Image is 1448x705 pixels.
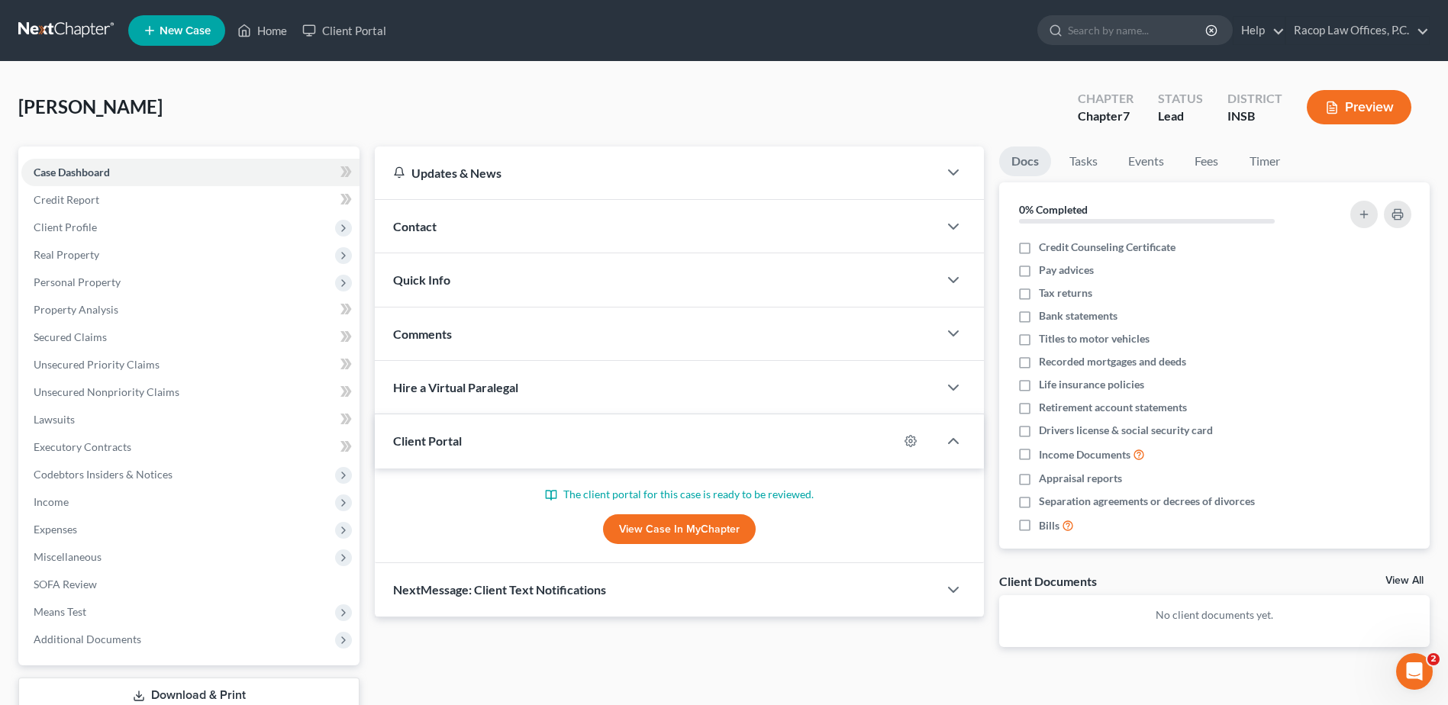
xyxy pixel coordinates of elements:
span: Codebtors Insiders & Notices [34,468,173,481]
span: Credit Counseling Certificate [1039,240,1175,255]
a: Tasks [1057,146,1110,176]
span: Executory Contracts [34,440,131,453]
span: Means Test [34,605,86,618]
span: Bills [1039,518,1059,533]
span: Separation agreements or decrees of divorces [1039,494,1255,509]
a: SOFA Review [21,571,360,598]
span: Additional Documents [34,633,141,645]
div: Status [1158,90,1203,108]
span: New Case [160,25,211,37]
div: Chapter [1078,90,1134,108]
span: Quick Info [393,272,450,287]
span: Expenses [34,523,77,536]
span: Unsecured Priority Claims [34,358,160,371]
span: Tax returns [1039,285,1092,301]
a: View All [1385,575,1424,586]
span: Hire a Virtual Paralegal [393,380,518,394]
span: 2 [1427,653,1440,665]
span: Lawsuits [34,413,75,426]
a: Unsecured Nonpriority Claims [21,378,360,406]
a: Credit Report [21,186,360,214]
span: Bank statements [1039,308,1117,324]
span: Miscellaneous [34,550,102,563]
span: Case Dashboard [34,166,110,179]
span: Recorded mortgages and deeds [1039,354,1186,369]
a: Help [1234,17,1285,44]
span: Life insurance policies [1039,377,1144,392]
div: INSB [1227,108,1282,125]
a: Client Portal [295,17,394,44]
a: Fees [1182,146,1231,176]
span: SOFA Review [34,578,97,591]
span: Contact [393,219,437,233]
span: Appraisal reports [1039,471,1122,486]
span: Comments [393,327,452,341]
a: View Case in MyChapter [603,514,756,545]
div: Lead [1158,108,1203,125]
a: Unsecured Priority Claims [21,351,360,378]
span: Income [34,495,69,508]
span: Pay advices [1039,262,1094,278]
div: Chapter [1078,108,1134,125]
a: Executory Contracts [21,433,360,461]
span: Client Profile [34,221,97,233]
span: Personal Property [34,275,121,288]
span: Client Portal [393,433,462,448]
a: Lawsuits [21,406,360,433]
iframe: Intercom live chat [1396,653,1433,690]
span: [PERSON_NAME] [18,95,163,117]
span: Secured Claims [34,330,107,343]
span: Income Documents [1039,447,1130,462]
span: Drivers license & social security card [1039,423,1213,438]
span: 7 [1123,108,1130,123]
span: Titles to motor vehicles [1039,331,1150,346]
div: Updates & News [393,165,920,181]
div: District [1227,90,1282,108]
a: Racop Law Offices, P.C. [1286,17,1429,44]
input: Search by name... [1068,16,1208,44]
span: Property Analysis [34,303,118,316]
p: No client documents yet. [1011,607,1417,623]
span: Unsecured Nonpriority Claims [34,385,179,398]
a: Property Analysis [21,296,360,324]
button: Preview [1307,90,1411,124]
a: Timer [1237,146,1292,176]
div: Client Documents [999,573,1097,589]
a: Home [230,17,295,44]
strong: 0% Completed [1019,203,1088,216]
p: The client portal for this case is ready to be reviewed. [393,487,966,502]
a: Secured Claims [21,324,360,351]
span: Retirement account statements [1039,400,1187,415]
span: Credit Report [34,193,99,206]
a: Docs [999,146,1051,176]
a: Events [1116,146,1176,176]
span: NextMessage: Client Text Notifications [393,582,606,597]
span: Real Property [34,248,99,261]
a: Case Dashboard [21,159,360,186]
